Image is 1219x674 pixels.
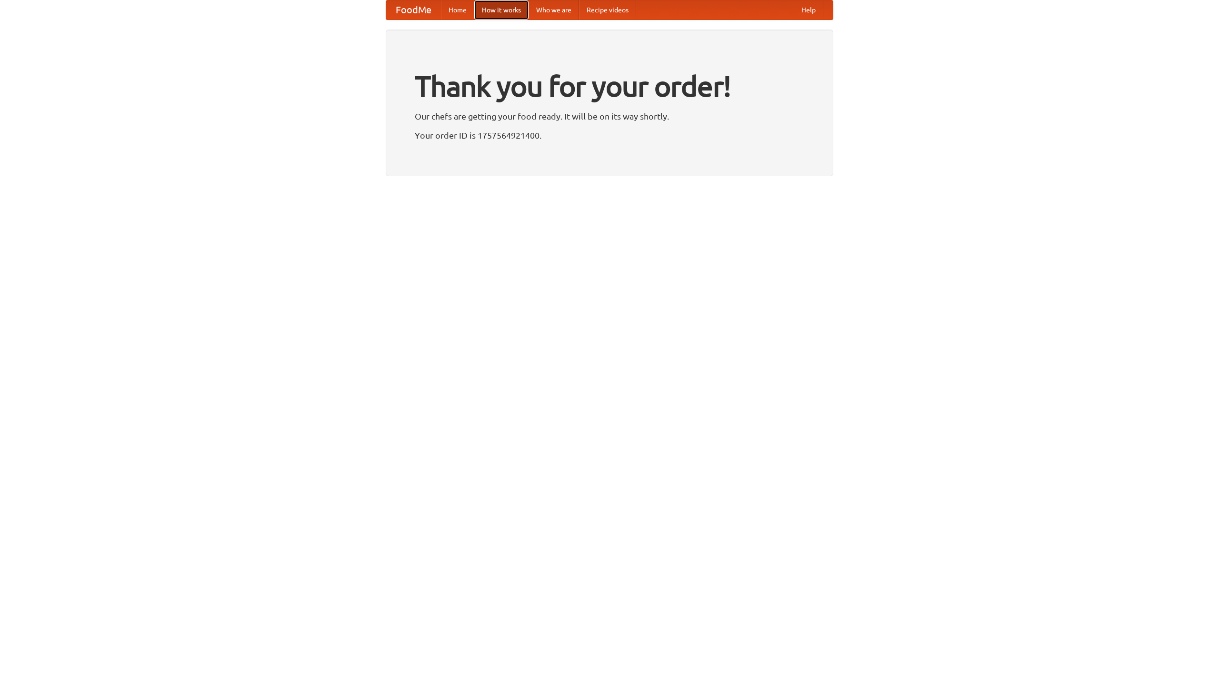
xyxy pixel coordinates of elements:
[794,0,823,20] a: Help
[386,0,441,20] a: FoodMe
[474,0,529,20] a: How it works
[441,0,474,20] a: Home
[415,109,804,123] p: Our chefs are getting your food ready. It will be on its way shortly.
[415,128,804,142] p: Your order ID is 1757564921400.
[415,63,804,109] h1: Thank you for your order!
[579,0,636,20] a: Recipe videos
[529,0,579,20] a: Who we are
